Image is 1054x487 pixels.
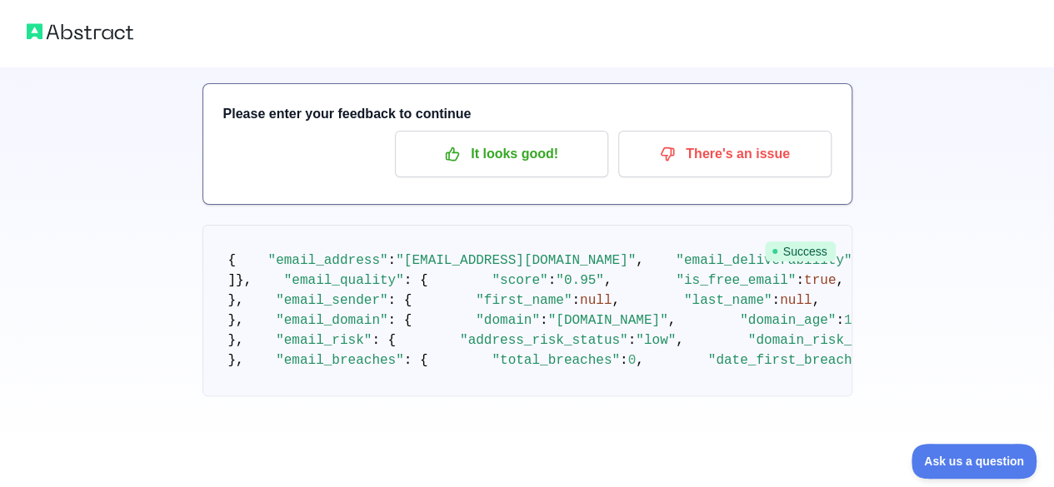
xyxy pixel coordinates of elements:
[548,313,668,328] span: "[DOMAIN_NAME]"
[628,333,637,348] span: :
[476,313,540,328] span: "domain"
[228,253,237,268] span: {
[580,293,612,308] span: null
[836,273,844,288] span: ,
[556,273,604,288] span: "0.95"
[27,20,133,43] img: Abstract logo
[572,293,580,308] span: :
[631,140,819,168] p: There's an issue
[676,273,796,288] span: "is_free_email"
[772,293,780,308] span: :
[460,333,628,348] span: "address_risk_status"
[620,353,628,368] span: :
[407,140,596,168] p: It looks good!
[636,353,644,368] span: ,
[740,313,836,328] span: "domain_age"
[276,293,387,308] span: "email_sender"
[812,293,820,308] span: ,
[684,293,772,308] span: "last_name"
[372,333,396,348] span: : {
[804,273,836,288] span: true
[676,253,852,268] span: "email_deliverability"
[540,313,548,328] span: :
[395,131,608,177] button: It looks good!
[268,253,388,268] span: "email_address"
[628,353,637,368] span: 0
[404,273,428,288] span: : {
[388,253,397,268] span: :
[476,293,572,308] span: "first_name"
[223,104,832,124] h3: Please enter your feedback to continue
[748,333,908,348] span: "domain_risk_status"
[844,313,884,328] span: 10966
[765,241,836,261] span: Success
[276,353,404,368] span: "email_breaches"
[636,253,644,268] span: ,
[618,131,832,177] button: There's an issue
[836,313,844,328] span: :
[284,273,404,288] span: "email_quality"
[668,313,677,328] span: ,
[636,333,676,348] span: "low"
[492,273,547,288] span: "score"
[612,293,620,308] span: ,
[780,293,812,308] span: null
[548,273,557,288] span: :
[388,313,412,328] span: : {
[796,273,804,288] span: :
[912,444,1037,479] iframe: Toggle Customer Support
[676,333,684,348] span: ,
[708,353,877,368] span: "date_first_breached"
[388,293,412,308] span: : {
[396,253,636,268] span: "[EMAIL_ADDRESS][DOMAIN_NAME]"
[276,333,372,348] span: "email_risk"
[604,273,612,288] span: ,
[404,353,428,368] span: : {
[492,353,620,368] span: "total_breaches"
[276,313,387,328] span: "email_domain"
